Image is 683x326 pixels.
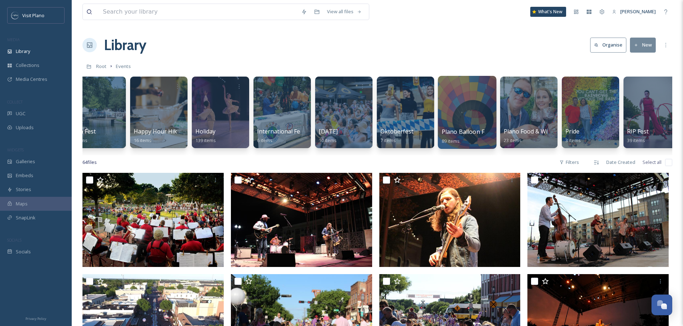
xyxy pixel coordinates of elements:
[134,137,152,143] span: 16 items
[627,128,649,143] a: RIP Fest39 items
[527,173,669,267] img: Live Music at McCall Plaza.jpg
[627,137,645,143] span: 39 items
[379,173,521,267] img: Live Music at McCall Plaza.jpg
[590,38,630,52] a: Organise
[72,127,96,135] span: Asia Fest
[11,12,19,19] img: images.jpeg
[82,173,224,267] img: Haggard Park - Plano Community Band.jpg
[651,295,672,315] button: Open Chat
[195,127,215,135] span: Holiday
[22,12,44,19] span: Visit Plano
[116,63,131,69] span: Events
[7,99,23,104] span: COLLECT
[504,128,576,143] a: Plano Food & Wine Festival23 items
[603,155,639,169] div: Date Created
[627,127,649,135] span: RIP Fest
[96,63,106,69] span: Root
[442,128,502,144] a: Plano Balloon Festival89 items
[556,155,583,169] div: Filters
[195,137,216,143] span: 139 items
[16,214,35,221] span: SnapLink
[323,5,365,19] a: View all files
[25,314,46,322] a: Privacy Policy
[504,127,576,135] span: Plano Food & Wine Festival
[257,127,314,135] span: International Festival
[134,128,197,143] a: Happy Hour Hike (OLD)16 items
[72,128,96,143] a: Asia Fest5 items
[319,127,338,135] span: [DATE]
[565,127,579,135] span: Pride
[16,62,39,69] span: Collections
[7,237,22,243] span: SOCIALS
[608,5,659,19] a: [PERSON_NAME]
[16,76,47,83] span: Media Centres
[231,173,372,267] img: Live Music at McCall Plaza.jpg
[630,38,656,52] button: New
[620,8,656,15] span: [PERSON_NAME]
[565,137,581,143] span: 3 items
[565,128,581,143] a: Pride3 items
[104,34,146,56] a: Library
[642,159,661,166] span: Select all
[16,48,30,55] span: Library
[16,186,31,193] span: Stories
[7,147,24,152] span: WIDGETS
[96,62,106,70] a: Root
[319,137,337,143] span: 10 items
[195,128,216,143] a: Holiday139 items
[16,124,34,131] span: Uploads
[257,137,272,143] span: 6 items
[380,137,396,143] span: 7 items
[25,316,46,321] span: Privacy Policy
[16,248,31,255] span: Socials
[504,137,522,143] span: 23 items
[16,172,33,179] span: Embeds
[380,128,413,143] a: Oktoberfest7 items
[7,37,20,42] span: MEDIA
[134,127,197,135] span: Happy Hour Hike (OLD)
[442,137,460,144] span: 89 items
[319,128,338,143] a: [DATE]10 items
[257,128,314,143] a: International Festival6 items
[16,158,35,165] span: Galleries
[82,159,97,166] span: 64 file s
[380,127,413,135] span: Oktoberfest
[99,4,298,20] input: Search your library
[530,7,566,17] a: What's New
[16,110,25,117] span: UGC
[16,200,28,207] span: Maps
[442,128,502,136] span: Plano Balloon Festival
[116,62,131,70] a: Events
[590,38,626,52] button: Organise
